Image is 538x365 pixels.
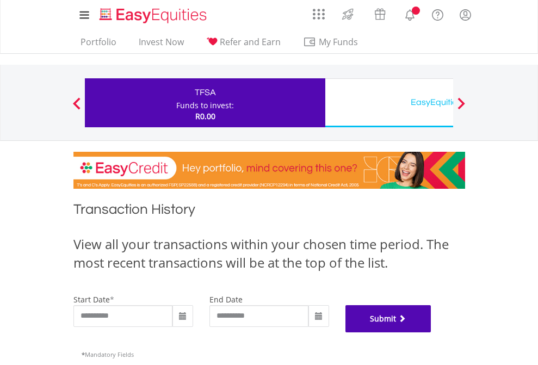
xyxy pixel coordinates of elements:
[134,36,188,53] a: Invest Now
[73,294,110,305] label: start date
[424,3,452,24] a: FAQ's and Support
[66,103,88,114] button: Previous
[73,235,465,273] div: View all your transactions within your chosen time period. The most recent transactions will be a...
[73,152,465,189] img: EasyCredit Promotion Banner
[176,100,234,111] div: Funds to invest:
[202,36,285,53] a: Refer and Earn
[452,3,479,27] a: My Profile
[95,3,211,24] a: Home page
[364,3,396,23] a: Vouchers
[220,36,281,48] span: Refer and Earn
[313,8,325,20] img: grid-menu-icon.svg
[82,350,134,358] span: Mandatory Fields
[91,85,319,100] div: TFSA
[97,7,211,24] img: EasyEquities_Logo.png
[76,36,121,53] a: Portfolio
[339,5,357,23] img: thrive-v2.svg
[73,200,465,224] h1: Transaction History
[195,111,215,121] span: R0.00
[303,35,374,49] span: My Funds
[450,103,472,114] button: Next
[396,3,424,24] a: Notifications
[306,3,332,20] a: AppsGrid
[371,5,389,23] img: vouchers-v2.svg
[209,294,243,305] label: end date
[345,305,431,332] button: Submit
